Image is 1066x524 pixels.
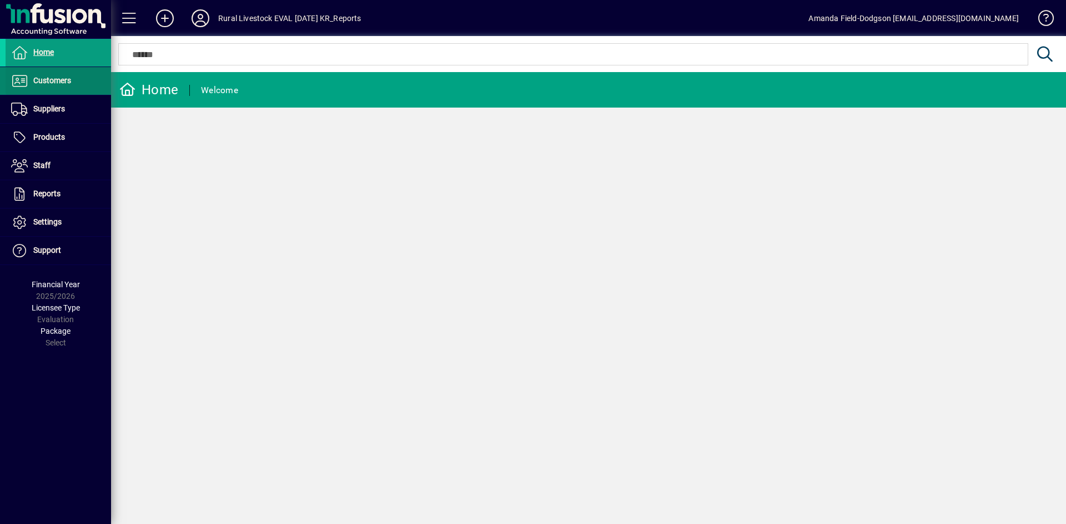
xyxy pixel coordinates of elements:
[201,82,238,99] div: Welcome
[33,133,65,141] span: Products
[33,104,65,113] span: Suppliers
[6,95,111,123] a: Suppliers
[218,9,361,27] div: Rural Livestock EVAL [DATE] KR_Reports
[41,327,71,335] span: Package
[6,67,111,95] a: Customers
[6,237,111,264] a: Support
[6,124,111,151] a: Products
[6,180,111,208] a: Reports
[1030,2,1052,38] a: Knowledge Base
[33,161,51,170] span: Staff
[808,9,1019,27] div: Amanda Field-Dodgson [EMAIL_ADDRESS][DOMAIN_NAME]
[33,217,62,226] span: Settings
[33,76,71,85] span: Customers
[6,208,111,236] a: Settings
[147,8,183,28] button: Add
[32,303,80,312] span: Licensee Type
[183,8,218,28] button: Profile
[33,189,61,198] span: Reports
[6,152,111,180] a: Staff
[33,246,61,255] span: Support
[32,280,80,289] span: Financial Year
[33,48,54,57] span: Home
[119,81,178,99] div: Home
